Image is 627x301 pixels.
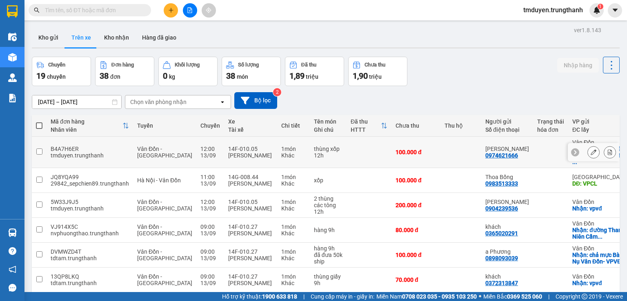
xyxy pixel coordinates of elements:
[485,205,518,212] div: 0904239536
[200,255,220,261] div: 13/09
[51,126,122,133] div: Nhân viên
[314,177,342,184] div: xốp
[9,284,16,292] span: message
[51,146,129,152] div: B4A7H6ER
[228,126,273,133] div: Tài xế
[51,174,129,180] div: JQ8YQA99
[51,180,129,187] div: 29842_sepchien89.trungthanh
[228,146,273,152] div: 14F-010.05
[445,122,477,129] div: Thu hộ
[396,177,436,184] div: 100.000 đ
[314,118,342,125] div: Tên món
[187,7,193,13] span: file-add
[314,126,342,133] div: Ghi chú
[228,174,273,180] div: 14G-008.44
[314,195,342,215] div: 2 thùng các tông 12h
[228,255,273,261] div: [PERSON_NAME]
[51,118,122,125] div: Mã đơn hàng
[485,126,529,133] div: Số điện thoại
[110,73,120,80] span: đơn
[228,180,273,187] div: [PERSON_NAME]
[353,71,368,81] span: 1,90
[598,4,603,9] sup: 1
[485,230,518,237] div: 0365020291
[200,180,220,187] div: 13/09
[479,295,481,298] span: ⚪️
[396,252,436,258] div: 100.000 đ
[9,247,16,255] span: question-circle
[202,3,216,18] button: aim
[228,118,273,125] div: Xe
[281,205,306,212] div: Khác
[485,180,518,187] div: 0983513333
[8,33,17,41] img: warehouse-icon
[65,28,98,47] button: Trên xe
[51,152,129,159] div: tmduyen.trungthanh
[376,292,477,301] span: Miền Nam
[137,224,192,237] span: Vân Đồn - [GEOGRAPHIC_DATA]
[598,233,603,240] span: ...
[200,280,220,286] div: 13/09
[273,88,281,96] sup: 2
[219,99,226,105] svg: open
[485,248,529,255] div: a Phương
[228,273,273,280] div: 14F-010.27
[281,255,306,261] div: Khác
[200,152,220,159] div: 13/09
[396,122,436,129] div: Chưa thu
[303,292,305,301] span: |
[314,227,342,233] div: hàng 9h
[402,293,477,300] strong: 0708 023 035 - 0935 103 250
[485,255,518,261] div: 0898093039
[262,293,297,300] strong: 1900 633 818
[281,152,306,159] div: Khác
[200,224,220,230] div: 09:00
[45,6,141,15] input: Tìm tên, số ĐT hoặc mã đơn
[136,28,183,47] button: Hàng đã giao
[369,73,382,80] span: triệu
[9,266,16,273] span: notification
[200,122,220,129] div: Chuyến
[98,28,136,47] button: Kho nhận
[314,273,342,286] div: thùng giấy 9h
[228,230,273,237] div: [PERSON_NAME]
[100,71,109,81] span: 38
[348,57,407,86] button: Chưa thu1,90 triệu
[228,224,273,230] div: 14F-010.27
[137,199,192,212] span: Vân Đồn - [GEOGRAPHIC_DATA]
[137,122,192,129] div: Tuyến
[8,228,17,237] img: warehouse-icon
[582,294,587,299] span: copyright
[36,71,45,81] span: 19
[396,227,436,233] div: 80.000 đ
[537,126,564,133] div: hóa đơn
[137,248,192,261] span: Vân Đồn - [GEOGRAPHIC_DATA]
[228,199,273,205] div: 14F-010.05
[599,4,602,9] span: 1
[95,57,154,86] button: Đơn hàng38đơn
[608,3,622,18] button: caret-down
[281,280,306,286] div: Khác
[8,94,17,102] img: solution-icon
[137,273,192,286] span: Vân Đồn - [GEOGRAPHIC_DATA]
[485,118,529,125] div: Người gửi
[485,280,518,286] div: 0372313847
[281,122,306,129] div: Chi tiết
[314,146,342,159] div: thùng xốp 12h
[587,146,600,158] div: Sửa đơn hàng
[485,174,529,180] div: Thoa Bống
[137,146,192,159] span: Vân Đồn - [GEOGRAPHIC_DATA]
[164,3,178,18] button: plus
[347,115,391,137] th: Toggle SortBy
[285,57,344,86] button: Đã thu1,89 triệu
[47,115,133,137] th: Toggle SortBy
[485,224,529,230] div: khách
[314,252,342,265] div: đã đưa 50k ship
[485,152,518,159] div: 0974621666
[365,62,385,68] div: Chưa thu
[51,199,129,205] div: 5W33J9J5
[485,273,529,280] div: khách
[222,57,281,86] button: Số lượng38món
[32,95,121,108] input: Select a date range.
[51,224,129,230] div: VJ914X5C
